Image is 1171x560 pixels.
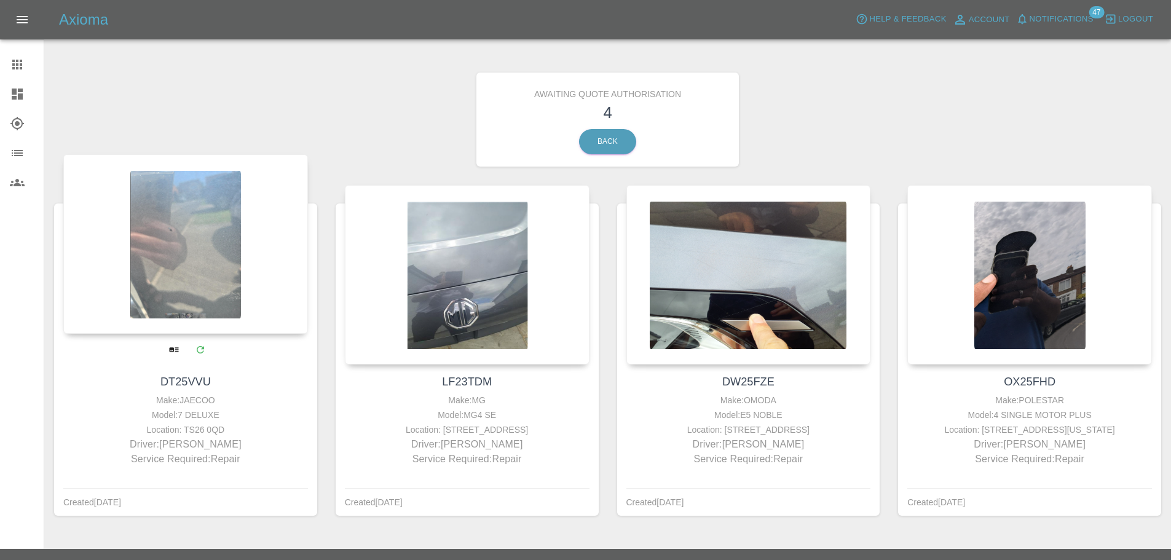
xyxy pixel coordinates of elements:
h3: 4 [486,101,730,124]
a: Account [950,10,1013,30]
p: Driver: [PERSON_NAME] [348,437,586,452]
button: Logout [1102,10,1156,29]
p: Driver: [PERSON_NAME] [910,437,1149,452]
button: Help & Feedback [853,10,949,29]
p: Service Required: Repair [910,452,1149,467]
div: Make: MG [348,393,586,408]
span: Account [969,13,1010,27]
div: Location: [STREET_ADDRESS] [629,422,868,437]
div: Location: [STREET_ADDRESS][US_STATE] [910,422,1149,437]
div: Make: POLESTAR [910,393,1149,408]
p: Service Required: Repair [66,452,305,467]
p: Driver: [PERSON_NAME] [629,437,868,452]
span: Notifications [1030,12,1094,26]
span: Logout [1118,12,1153,26]
div: Location: TS26 0QD [66,422,305,437]
a: Back [579,129,636,154]
p: Service Required: Repair [629,452,868,467]
a: Modify [187,337,213,362]
div: Model: MG4 SE [348,408,586,422]
div: Model: E5 NOBLE [629,408,868,422]
div: Location: [STREET_ADDRESS] [348,422,586,437]
h6: Awaiting Quote Authorisation [486,82,730,101]
a: View [161,337,186,362]
a: DT25VVU [160,376,211,388]
div: Created [DATE] [345,495,403,510]
span: Help & Feedback [869,12,946,26]
p: Driver: [PERSON_NAME] [66,437,305,452]
a: DW25FZE [722,376,775,388]
div: Created [DATE] [907,495,965,510]
button: Open drawer [7,5,37,34]
a: OX25FHD [1004,376,1055,388]
a: LF23TDM [442,376,492,388]
p: Service Required: Repair [348,452,586,467]
div: Make: JAECOO [66,393,305,408]
div: Make: OMODA [629,393,868,408]
h5: Axioma [59,10,108,30]
div: Model: 7 DELUXE [66,408,305,422]
div: Created [DATE] [63,495,121,510]
button: Notifications [1013,10,1097,29]
div: Model: 4 SINGLE MOTOR PLUS [910,408,1149,422]
span: 47 [1089,6,1104,18]
div: Created [DATE] [626,495,684,510]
